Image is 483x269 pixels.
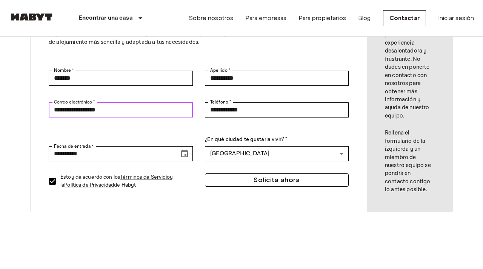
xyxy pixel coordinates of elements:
[49,30,349,46] p: Elige entre nuestros edificios co-living, apartamentos compartidos y estudios privados. Te ofrece...
[64,182,114,189] a: Política de Privacidad
[54,99,95,105] label: Correo electrónico *
[385,129,434,194] p: Rellena el formulario de la izquierda y un miembro de nuestro equipo se pondrá en contacto contig...
[205,136,349,144] label: ¿En qué ciudad te gustaría vivir? *
[78,14,133,23] p: Encontrar una casa
[120,174,170,181] a: Términos de Servicio
[60,173,187,189] p: Estoy de acuerdo con los y la de Habyt
[9,13,54,21] img: Habyt
[205,146,349,161] div: [GEOGRAPHIC_DATA]
[245,14,286,23] a: Para empresas
[205,173,349,187] button: Solicita ahora
[298,14,346,23] a: Para propietarios
[177,146,192,161] button: Choose date, selected date is Feb 1, 2026
[385,23,434,120] p: Encontrar una casa puede ser una experiencia desalentadora y frustrante. No dudes en ponerte en c...
[54,143,94,150] label: Fecha de entrada
[358,14,371,23] a: Blog
[210,99,231,105] label: Teléfono *
[438,14,474,23] a: Iniciar sesión
[54,67,74,74] label: Nombre *
[189,14,233,23] a: Sobre nosotros
[383,10,426,26] a: Contactar
[210,67,231,74] label: Apellido *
